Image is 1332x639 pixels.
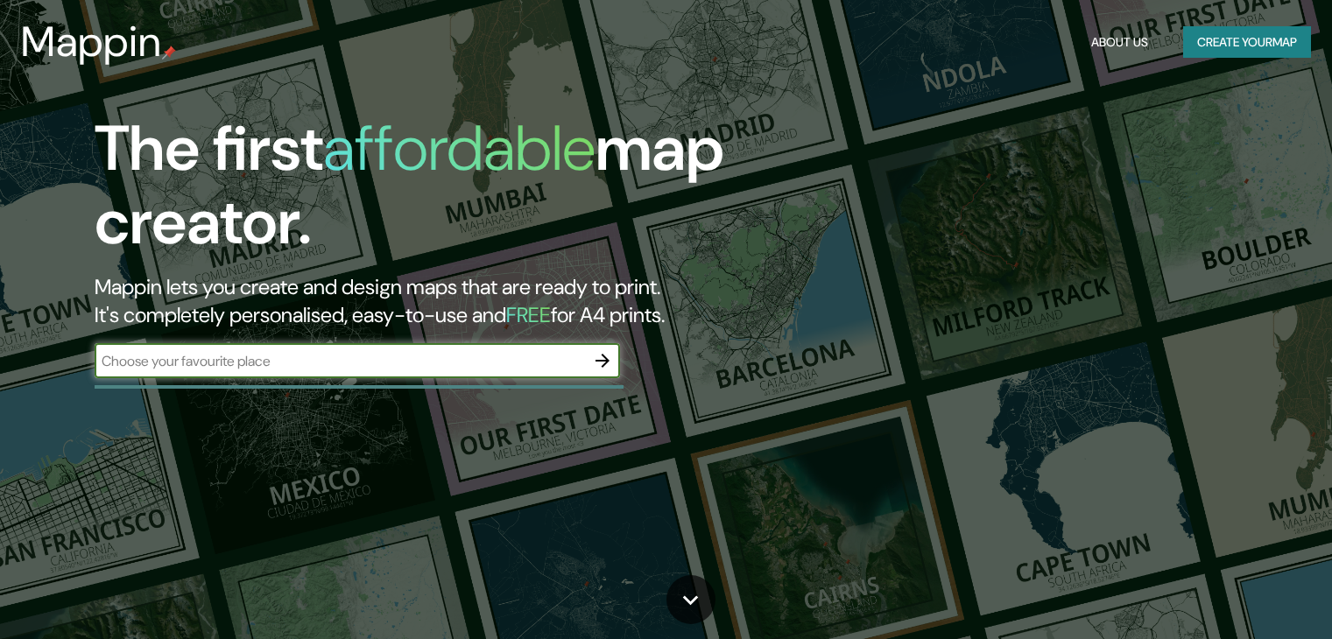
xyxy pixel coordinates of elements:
input: Choose your favourite place [95,351,585,371]
h2: Mappin lets you create and design maps that are ready to print. It's completely personalised, eas... [95,273,761,329]
button: About Us [1084,26,1155,59]
h1: The first map creator. [95,112,761,273]
h1: affordable [323,108,596,189]
h5: FREE [506,301,551,328]
img: mappin-pin [162,46,176,60]
h3: Mappin [21,18,162,67]
button: Create yourmap [1183,26,1311,59]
